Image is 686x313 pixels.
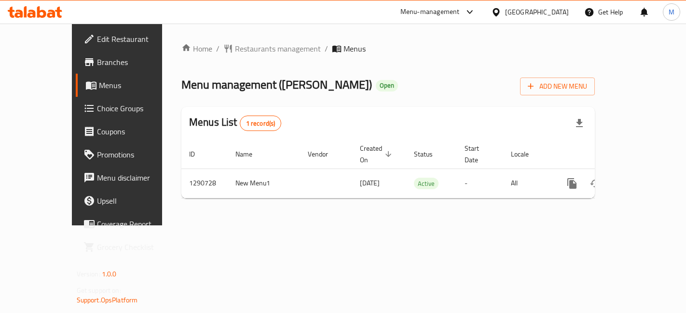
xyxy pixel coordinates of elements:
td: New Menu1 [228,169,300,198]
li: / [325,43,328,54]
a: Menu disclaimer [76,166,186,189]
span: Promotions [97,149,178,160]
span: Menus [99,79,178,91]
a: Restaurants management [223,43,321,54]
span: Active [414,178,439,189]
td: All [503,169,553,198]
span: Upsell [97,195,178,207]
span: Locale [511,148,541,160]
a: Home [181,43,212,54]
span: Branches [97,56,178,68]
a: Coupons [76,120,186,143]
div: Export file [568,112,591,135]
span: [DATE] [360,177,380,189]
button: Add New Menu [520,78,595,95]
span: Name [235,148,265,160]
nav: breadcrumb [181,43,595,54]
span: Version: [77,268,100,280]
li: / [216,43,220,54]
div: [GEOGRAPHIC_DATA] [505,7,569,17]
span: Grocery Checklist [97,241,178,253]
span: Coverage Report [97,218,178,230]
span: ID [189,148,207,160]
table: enhanced table [181,140,661,198]
span: Start Date [465,143,492,166]
span: Menus [343,43,366,54]
span: Menu management ( [PERSON_NAME] ) [181,74,372,95]
span: Coupons [97,126,178,137]
div: Total records count [240,116,282,131]
h2: Menus List [189,115,281,131]
a: Grocery Checklist [76,235,186,259]
a: Coverage Report [76,212,186,235]
span: Vendor [308,148,341,160]
span: 1 record(s) [240,119,281,128]
span: Restaurants management [235,43,321,54]
td: 1290728 [181,169,228,198]
span: Menu disclaimer [97,172,178,183]
span: Get support on: [77,284,121,297]
span: Open [376,81,398,90]
a: Support.OpsPlatform [77,294,138,306]
td: - [457,169,503,198]
a: Promotions [76,143,186,166]
span: M [669,7,674,17]
span: Created On [360,143,395,166]
a: Edit Restaurant [76,27,186,51]
a: Branches [76,51,186,74]
span: Status [414,148,445,160]
button: Change Status [584,172,607,195]
span: Edit Restaurant [97,33,178,45]
span: 1.0.0 [102,268,117,280]
div: Menu-management [400,6,460,18]
div: Open [376,80,398,91]
span: Add New Menu [528,80,587,92]
th: Actions [553,140,661,169]
span: Choice Groups [97,103,178,114]
a: Choice Groups [76,97,186,120]
button: more [561,172,584,195]
a: Menus [76,74,186,97]
a: Upsell [76,189,186,212]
